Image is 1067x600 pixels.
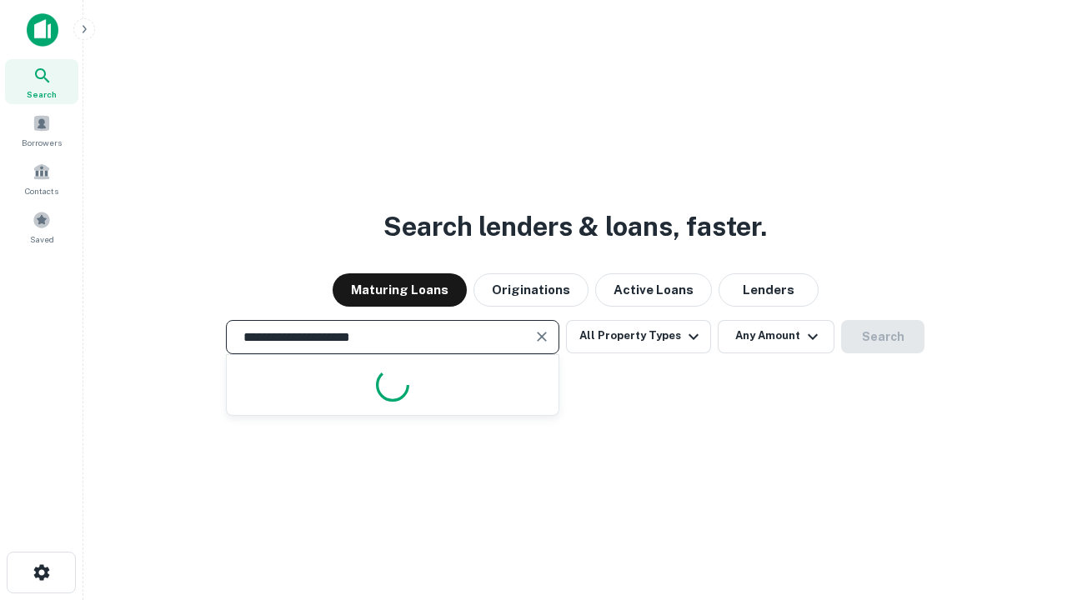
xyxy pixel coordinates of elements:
[718,320,834,353] button: Any Amount
[25,184,58,197] span: Contacts
[473,273,589,307] button: Originations
[719,273,819,307] button: Lenders
[530,325,554,348] button: Clear
[984,467,1067,547] iframe: Chat Widget
[5,204,78,249] a: Saved
[22,136,62,149] span: Borrowers
[30,232,54,246] span: Saved
[5,59,78,104] a: Search
[27,87,57,101] span: Search
[333,273,467,307] button: Maturing Loans
[595,273,712,307] button: Active Loans
[5,156,78,201] a: Contacts
[566,320,711,353] button: All Property Types
[5,107,78,152] a: Borrowers
[27,13,58,47] img: capitalize-icon.png
[383,207,767,247] h3: Search lenders & loans, faster.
